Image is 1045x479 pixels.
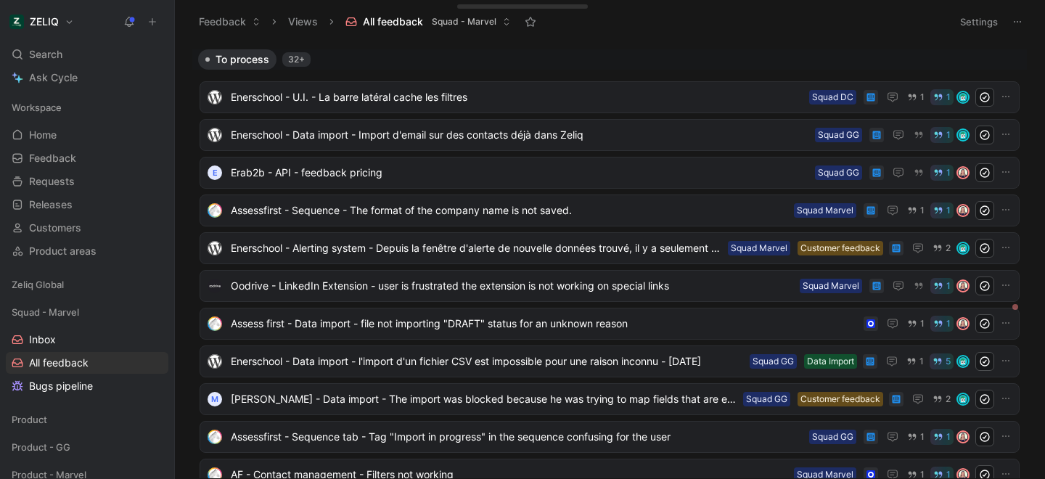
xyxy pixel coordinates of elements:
[904,316,927,332] button: 1
[148,379,163,393] button: View actions
[467,7,534,12] div: Docs, images, videos, audio files, links & more
[6,436,168,458] div: Product - GG
[200,81,1020,113] a: logoEnerschool - U.I. - La barre latéral cache les filtresSquad DC11avatar
[6,375,168,397] a: Bugs pipeline
[797,203,853,218] div: Squad Marvel
[946,131,951,139] span: 1
[6,436,168,462] div: Product - GG
[946,319,951,328] span: 1
[363,15,423,29] span: All feedback
[208,241,222,255] img: logo
[12,277,64,292] span: Zeliq Global
[946,470,951,479] span: 1
[958,394,968,404] img: avatar
[208,165,222,180] div: E
[200,195,1020,226] a: logoAssessfirst - Sequence - The format of the company name is not saved.Squad Marvel11avatar
[946,357,951,366] span: 5
[231,353,744,370] span: Enerschool - Data import - l'import d'un fichier CSV est impossible pour une raison inconnu - [DATE]
[731,241,787,255] div: Squad Marvel
[467,1,534,7] div: Drop anything here to capture feedback
[6,44,168,65] div: Search
[208,90,222,105] img: logo
[282,11,324,33] button: Views
[930,127,954,143] button: 1
[946,395,951,404] span: 2
[231,202,788,219] span: Assessfirst - Sequence - The format of the company name is not saved.
[208,430,222,444] img: logo
[958,319,968,329] img: avatar
[9,15,24,29] img: ZELIQ
[231,89,803,106] span: Enerschool - U.I. - La barre latéral cache les filtres
[200,421,1020,453] a: logoAssessfirst - Sequence tab - Tag "Import in progress" in the sequence confusing for the userS...
[148,332,163,347] button: View actions
[958,92,968,102] img: avatar
[803,279,859,293] div: Squad Marvel
[208,279,222,293] img: logo
[818,165,859,180] div: Squad GG
[812,90,853,105] div: Squad DC
[946,206,951,215] span: 1
[12,305,79,319] span: Squad - Marvel
[818,128,859,142] div: Squad GG
[958,168,968,178] img: avatar
[6,147,168,169] a: Feedback
[930,278,954,294] button: 1
[6,301,168,397] div: Squad - MarvelInboxAll feedbackBugs pipeline
[920,433,925,441] span: 1
[432,15,496,29] span: Squad - Marvel
[6,67,168,89] a: Ask Cycle
[200,157,1020,189] a: EErab2b - API - feedback pricingSquad GG1avatar
[812,430,853,444] div: Squad GG
[904,202,927,218] button: 1
[29,128,57,142] span: Home
[29,174,75,189] span: Requests
[216,52,269,67] span: To process
[29,46,62,63] span: Search
[903,353,927,369] button: 1
[920,319,925,328] span: 1
[6,409,168,430] div: Product
[208,316,222,331] img: logo
[920,470,925,479] span: 1
[231,164,809,181] span: Erab2b - API - feedback pricing
[231,126,809,144] span: Enerschool - Data import - Import d'email sur des contacts déjà dans Zeliq
[6,329,168,351] a: Inbox
[753,354,794,369] div: Squad GG
[6,274,168,300] div: Zeliq Global
[200,345,1020,377] a: logoEnerschool - Data import - l'import d'un fichier CSV est impossible pour une raison inconnu -...
[231,390,737,408] span: [PERSON_NAME] - Data import - The import was blocked because he was trying to map fields that are...
[29,356,89,370] span: All feedback
[231,428,803,446] span: Assessfirst - Sequence tab - Tag "Import in progress" in the sequence confusing for the user
[208,128,222,142] img: logo
[930,89,954,105] button: 1
[904,429,927,445] button: 1
[6,217,168,239] a: Customers
[958,243,968,253] img: avatar
[946,282,951,290] span: 1
[6,409,168,435] div: Product
[800,392,880,406] div: Customer feedback
[958,432,968,442] img: avatar
[807,354,854,369] div: Data Import
[200,383,1020,415] a: M[PERSON_NAME] - Data import - The import was blocked because he was trying to map fields that ar...
[29,379,93,393] span: Bugs pipeline
[920,93,925,102] span: 1
[231,277,794,295] span: Oodrive - LinkedIn Extension - user is frustrated the extension is not working on special links
[746,392,787,406] div: Squad GG
[954,12,1004,32] button: Settings
[208,392,222,406] div: M
[29,197,73,212] span: Releases
[6,12,78,32] button: ZELIQZELIQ
[12,412,47,427] span: Product
[6,171,168,192] a: Requests
[958,281,968,291] img: avatar
[6,301,168,323] div: Squad - Marvel
[958,356,968,367] img: avatar
[339,11,517,33] button: All feedbackSquad - Marvel
[29,244,97,258] span: Product areas
[148,356,163,370] button: View actions
[12,440,70,454] span: Product - GG
[29,221,81,235] span: Customers
[231,239,722,257] span: Enerschool - Alerting system - Depuis la fenêtre d'alerte de nouvelle données trouvé, il y a seul...
[930,316,954,332] button: 1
